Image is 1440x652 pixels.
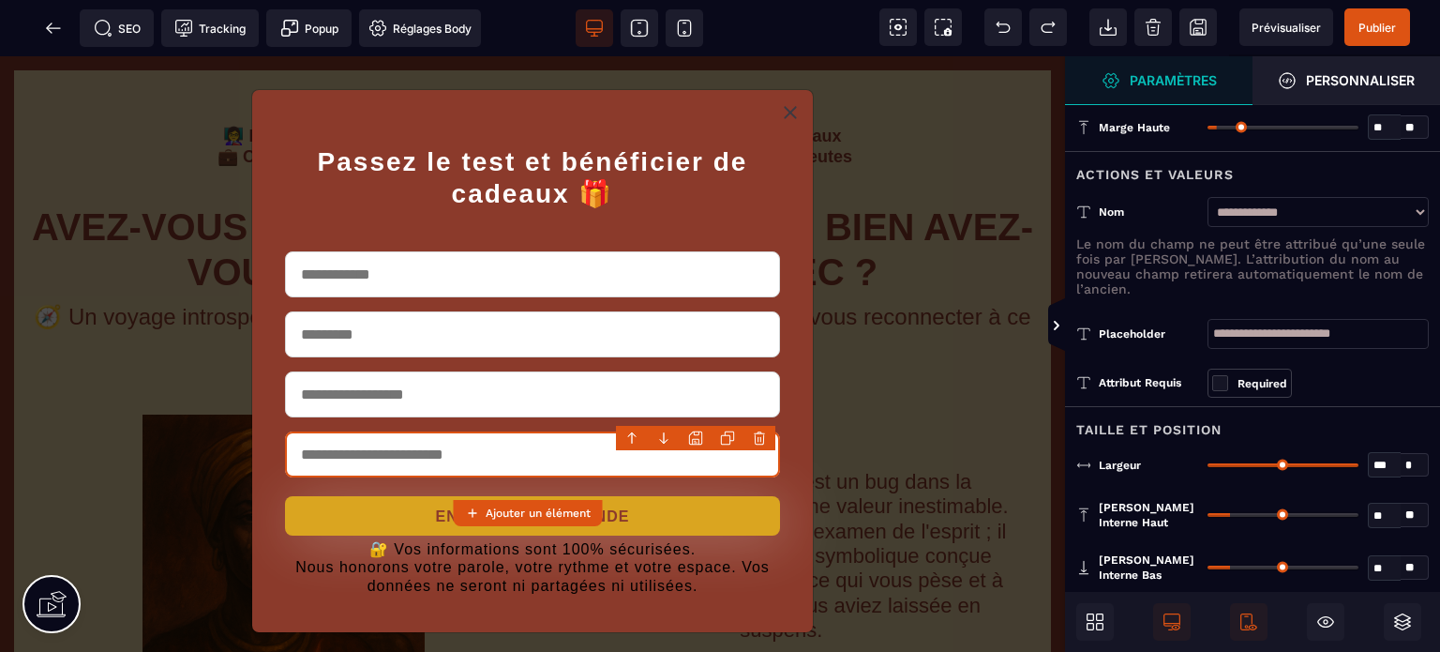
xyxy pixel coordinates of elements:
[1065,406,1440,441] div: Taille et position
[1076,236,1429,296] p: Le nom du champ ne peut être attribué qu’une seule fois par [PERSON_NAME]. L’attribution du nom a...
[1252,21,1321,35] span: Prévisualiser
[1099,120,1170,135] span: Marge haute
[576,9,613,47] span: Voir bureau
[1099,325,1198,343] div: Placeholder
[453,500,602,526] button: Ajouter un élément
[1065,56,1252,105] span: Ouvrir le gestionnaire de styles
[1237,374,1287,393] div: Required
[161,9,259,47] span: Code de suivi
[1179,8,1217,46] span: Enregistrer
[1307,603,1344,641] span: Masquer le bloc
[1076,371,1207,394] div: Attribut requis
[924,8,962,46] span: Capture d'écran
[266,9,352,47] span: Créer une alerte modale
[174,19,246,38] span: Tracking
[1230,603,1267,641] span: Afficher le mobile
[666,9,703,47] span: Voir mobile
[1252,56,1440,105] span: Ouvrir le gestionnaire de styles
[285,479,780,543] text: 🔐 Vos informations sont 100% sécurisées. Nous honorons votre parole, votre rythme et votre espace...
[1153,603,1191,641] span: Afficher le desktop
[1029,8,1067,46] span: Rétablir
[80,9,154,47] span: Métadata SEO
[1134,8,1172,46] span: Nettoyage
[94,19,141,38] span: SEO
[1065,151,1440,186] div: Actions et valeurs
[775,41,805,71] a: Close
[621,9,658,47] span: Voir tablette
[486,507,591,520] strong: Ajouter un élément
[1239,8,1333,46] span: Aperçu
[285,440,780,479] button: ENVOYER LA DEMANDE
[1099,500,1198,530] span: [PERSON_NAME] interne haut
[1065,298,1084,355] span: Afficher les vues
[1358,21,1396,35] span: Publier
[1130,73,1217,87] strong: Paramètres
[984,8,1022,46] span: Défaire
[1344,8,1410,46] span: Enregistrer le contenu
[1076,603,1114,641] span: Ouvrir les blocs
[368,19,472,38] span: Réglages Body
[1306,73,1415,87] strong: Personnaliser
[1089,8,1127,46] span: Importer
[879,8,917,46] span: Voir les composants
[35,9,72,47] span: Retour
[359,9,481,47] span: Favicon
[1099,205,1124,220] span: Nom
[1099,553,1198,583] span: [PERSON_NAME] interne bas
[1099,458,1141,473] span: Largeur
[280,19,338,38] span: Popup
[1384,603,1421,641] span: Ouvrir les calques
[271,81,794,162] h2: Passez le test et bénéficier de cadeaux 🎁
